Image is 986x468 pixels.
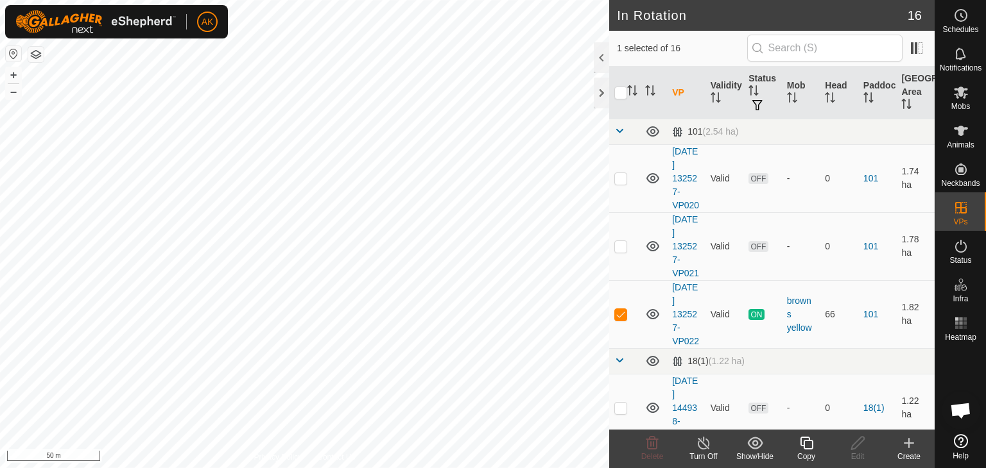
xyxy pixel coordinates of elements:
div: Edit [832,451,883,462]
div: Create [883,451,935,462]
span: OFF [748,241,768,252]
th: [GEOGRAPHIC_DATA] Area [896,67,935,119]
div: Turn Off [678,451,729,462]
td: Valid [705,212,744,280]
input: Search (S) [747,35,903,62]
span: AK [202,15,214,29]
span: Notifications [940,64,982,72]
span: 1 selected of 16 [617,42,747,55]
div: Open chat [942,391,980,430]
button: + [6,67,21,83]
td: 1.82 ha [896,280,935,348]
img: Gallagher Logo [15,10,176,33]
td: Valid [705,144,744,212]
th: Status [743,67,782,119]
span: OFF [748,403,768,414]
div: Show/Hide [729,451,781,462]
p-sorticon: Activate to sort [711,94,721,104]
button: Map Layers [28,47,44,62]
div: - [787,240,815,253]
button: – [6,84,21,99]
span: Status [949,256,971,264]
p-sorticon: Activate to sort [627,87,637,97]
span: Mobs [951,103,970,110]
p-sorticon: Activate to sort [748,87,759,97]
div: - [787,401,815,415]
a: 101 [863,241,878,251]
a: 18(1) [863,403,885,413]
a: [DATE] 144938-VP039 [672,376,699,440]
div: - [787,172,815,185]
span: Infra [953,295,968,303]
span: VPs [953,218,967,226]
span: Neckbands [941,180,980,187]
div: browns yellow [787,294,815,335]
div: Copy [781,451,832,462]
h2: In Rotation [617,8,908,23]
th: Paddock [858,67,897,119]
span: Delete [641,452,664,461]
span: ON [748,309,764,320]
td: 1.74 ha [896,144,935,212]
td: 1.78 ha [896,212,935,280]
span: Help [953,452,969,460]
span: (1.22 ha) [709,356,745,366]
th: Head [820,67,858,119]
td: Valid [705,374,744,442]
div: 18(1) [672,356,745,367]
th: VP [667,67,705,119]
p-sorticon: Activate to sort [901,101,912,111]
a: 101 [863,309,878,319]
a: Help [935,429,986,465]
p-sorticon: Activate to sort [825,94,835,104]
span: Heatmap [945,333,976,341]
div: 101 [672,126,738,137]
th: Validity [705,67,744,119]
p-sorticon: Activate to sort [787,94,797,104]
td: 0 [820,212,858,280]
a: 101 [863,173,878,183]
p-sorticon: Activate to sort [863,94,874,104]
a: Contact Us [317,451,355,463]
a: [DATE] 132527-VP021 [672,214,699,278]
td: 0 [820,144,858,212]
span: OFF [748,173,768,184]
a: [DATE] 132527-VP022 [672,282,699,346]
span: (2.54 ha) [702,126,738,137]
a: [DATE] 132527-VP020 [672,146,699,210]
span: Animals [947,141,974,149]
td: 0 [820,374,858,442]
p-sorticon: Activate to sort [645,87,655,97]
button: Reset Map [6,46,21,62]
span: Schedules [942,26,978,33]
span: 16 [908,6,922,25]
a: Privacy Policy [254,451,302,463]
td: 1.22 ha [896,374,935,442]
td: 66 [820,280,858,348]
td: Valid [705,280,744,348]
th: Mob [782,67,820,119]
